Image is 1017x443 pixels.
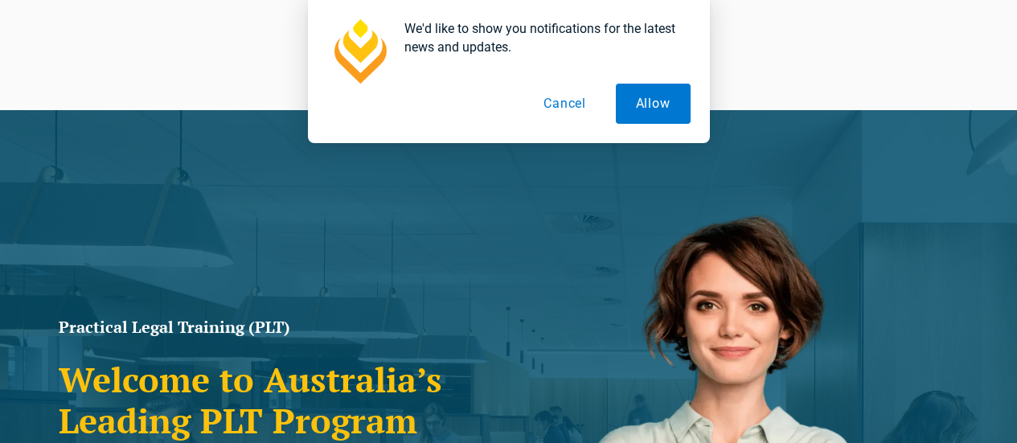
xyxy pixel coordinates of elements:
img: notification icon [327,19,392,84]
h2: Welcome to Australia’s Leading PLT Program [59,359,501,441]
h1: Practical Legal Training (PLT) [59,319,501,335]
button: Cancel [523,84,606,124]
button: Allow [616,84,691,124]
div: We'd like to show you notifications for the latest news and updates. [392,19,691,56]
